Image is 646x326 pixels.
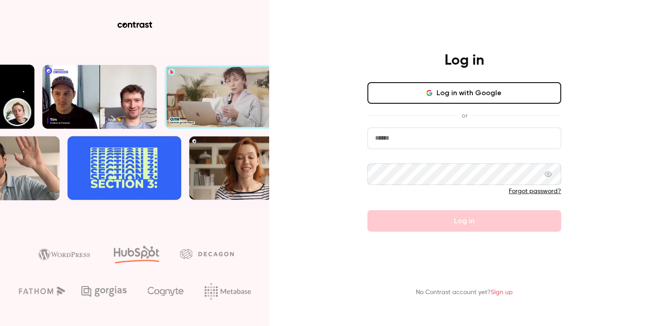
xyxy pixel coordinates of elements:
p: No Contrast account yet? [416,288,513,297]
button: Log in with Google [367,82,561,104]
h4: Log in [445,52,484,70]
span: or [457,111,472,120]
img: decagon [180,249,234,259]
a: Forgot password? [509,188,561,194]
a: Sign up [491,289,513,295]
